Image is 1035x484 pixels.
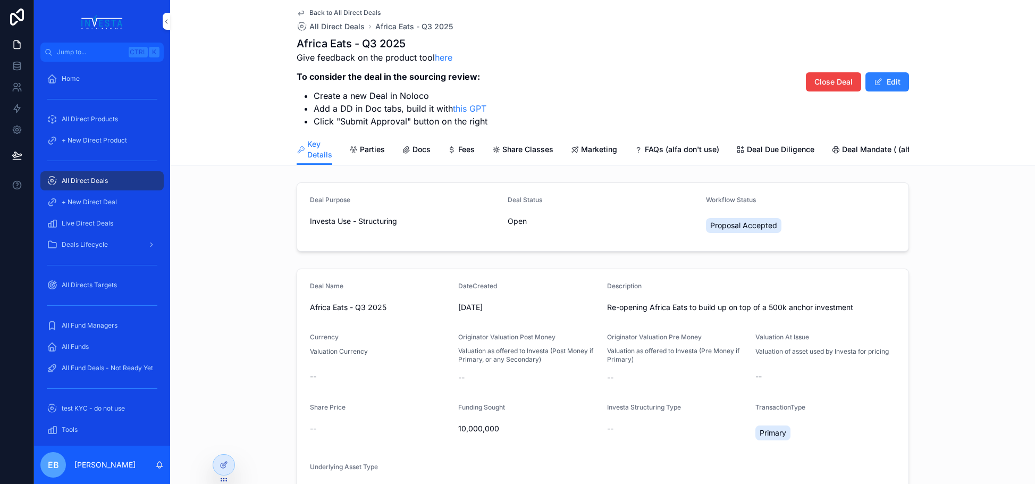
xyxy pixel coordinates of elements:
span: All Funds [62,343,89,351]
span: Docs [413,144,431,155]
span: Deal Status [508,196,542,204]
a: All Fund Managers [40,316,164,335]
span: Live Direct Deals [62,219,113,228]
p: [PERSON_NAME] [74,460,136,470]
button: Edit [865,72,909,91]
span: Valuation as offered to Investa (Pre Money if Primary) [607,347,747,364]
a: Deal Mandate ( (alfa don't use)) [831,140,955,161]
a: here [435,52,452,63]
span: Tools [62,425,78,434]
span: -- [755,371,762,382]
span: EB [48,458,59,471]
img: App logo [79,13,125,30]
span: Underlying Asset Type [310,463,378,471]
span: Deal Due Diligence [747,144,814,155]
p: Valuation of asset used by Investa for pricing [755,347,889,356]
span: Share Price [310,403,346,411]
li: Create a new Deal in Noloco [314,89,487,102]
a: Africa Eats - Q3 2025 [375,21,453,32]
span: Key Details [307,139,332,160]
a: Marketing [570,140,617,161]
a: All Directs Targets [40,276,164,295]
a: this GPT [453,103,486,114]
span: Close Deal [814,77,853,87]
span: Home [62,74,80,83]
span: Currency [310,333,339,341]
strong: To consider the deal in the sourcing review: [297,71,480,82]
span: DateCreated [458,282,497,290]
span: All Direct Deals [62,177,108,185]
span: Re-opening Africa Eats to build up on top of a 500k anchor investment [607,302,896,313]
span: FAQs (alfa don't use) [645,144,719,155]
span: All Fund Deals - Not Ready Yet [62,364,153,372]
span: Description [607,282,642,290]
span: TransactionType [755,403,805,411]
span: All Directs Targets [62,281,117,289]
button: Jump to...CtrlK [40,43,164,62]
span: All Direct Products [62,115,118,123]
a: All Direct Products [40,110,164,129]
span: Proposal Accepted [710,220,777,231]
a: Fees [448,140,475,161]
span: Funding Sought [458,403,505,411]
button: Close Deal [806,72,861,91]
div: scrollable content [34,62,170,446]
span: + New Direct Product [62,136,127,145]
li: Add a DD in Doc tabs, build it with [314,102,487,115]
span: -- [310,371,316,382]
a: test KYC - do not use [40,399,164,418]
span: Valuation as offered to Investa (Post Money if Primary, or any Secondary) [458,347,599,364]
a: + New Direct Product [40,131,164,150]
span: + New Direct Deal [62,198,117,206]
h1: Africa Eats - Q3 2025 [297,36,487,51]
span: All Fund Managers [62,321,117,330]
span: Investa Use - Structuring [310,216,397,227]
a: Deal Due Diligence [736,140,814,161]
span: Ctrl [129,47,148,57]
li: Click "Submit Approval" button on the right [314,115,487,128]
a: Live Direct Deals [40,214,164,233]
span: Marketing [581,144,617,155]
span: Investa Structuring Type [607,403,681,411]
span: Originator Valuation Pre Money [607,333,702,341]
p: Valuation Currency [310,347,368,356]
a: Home [40,69,164,88]
span: Back to All Direct Deals [309,9,381,17]
span: -- [310,423,316,434]
a: FAQs (alfa don't use) [634,140,719,161]
span: -- [458,372,465,383]
span: All Direct Deals [309,21,365,32]
a: + New Direct Deal [40,193,164,212]
span: K [150,48,158,56]
a: Key Details [297,135,332,165]
a: All Direct Deals [297,21,365,32]
span: Primary [760,428,786,438]
span: Open [508,216,527,227]
span: Parties [360,144,385,155]
a: Share Classes [492,140,553,161]
span: Africa Eats - Q3 2025 [310,302,450,313]
p: Give feedback on the product tool [297,51,487,64]
span: test KYC - do not use [62,404,125,413]
span: Deals Lifecycle [62,240,108,249]
span: Deal Purpose [310,196,350,204]
span: Fees [458,144,475,155]
span: Workflow Status [706,196,756,204]
a: All Funds [40,337,164,356]
span: -- [607,423,613,434]
span: 10,000,000 [458,423,599,434]
a: Tools [40,420,164,439]
a: All Direct Deals [40,171,164,190]
a: Docs [402,140,431,161]
span: Originator Valuation Post Money [458,333,556,341]
a: Deals Lifecycle [40,235,164,254]
a: All Fund Deals - Not Ready Yet [40,358,164,378]
span: Share Classes [502,144,553,155]
a: Parties [349,140,385,161]
span: Valuation At Issue [755,333,809,341]
span: Deal Name [310,282,343,290]
span: Jump to... [57,48,124,56]
span: [DATE] [458,302,599,313]
a: Back to All Direct Deals [297,9,381,17]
